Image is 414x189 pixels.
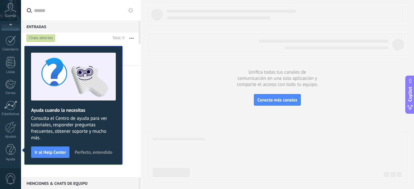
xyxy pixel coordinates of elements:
span: Consulta el Centro de ayuda para ver tutoriales, responder preguntas frecuentes, obtener soporte ... [31,115,116,141]
div: Correo [1,91,20,95]
button: Conecta más canales [254,94,301,106]
h2: Ayuda cuando la necesitas [31,107,116,113]
span: Conecta más canales [257,97,297,103]
div: Listas [1,70,20,74]
div: Total: 0 [110,35,125,41]
div: Calendario [1,47,20,52]
div: Chats abiertos [27,34,55,42]
button: Ir al Help Center [31,146,70,158]
div: Ajustes [1,135,20,139]
div: Menciones & Chats de equipo [21,177,138,189]
div: Ayuda [1,157,20,162]
button: Perfecto, entendido [72,147,115,157]
div: Entradas [21,21,138,32]
span: Perfecto, entendido [75,150,112,154]
div: Estadísticas [1,112,20,116]
span: Copilot [407,87,413,101]
span: Ir al Help Center [35,150,66,154]
span: Cuenta [5,14,16,18]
